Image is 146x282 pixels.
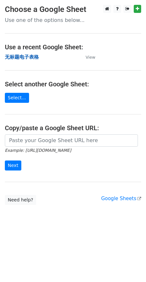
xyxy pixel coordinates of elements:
[5,43,141,51] h4: Use a recent Google Sheet:
[79,54,95,60] a: View
[5,93,29,103] a: Select...
[86,55,95,60] small: View
[114,251,146,282] div: 聊天小组件
[5,54,39,60] a: 无标题电子表格
[5,195,36,205] a: Need help?
[5,5,141,14] h3: Choose a Google Sheet
[5,124,141,132] h4: Copy/paste a Google Sheet URL:
[101,196,141,201] a: Google Sheets
[114,251,146,282] iframe: Chat Widget
[5,160,21,170] input: Next
[5,17,141,24] p: Use one of the options below...
[5,148,71,153] small: Example: [URL][DOMAIN_NAME]
[5,134,138,147] input: Paste your Google Sheet URL here
[5,80,141,88] h4: Select another Google Sheet:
